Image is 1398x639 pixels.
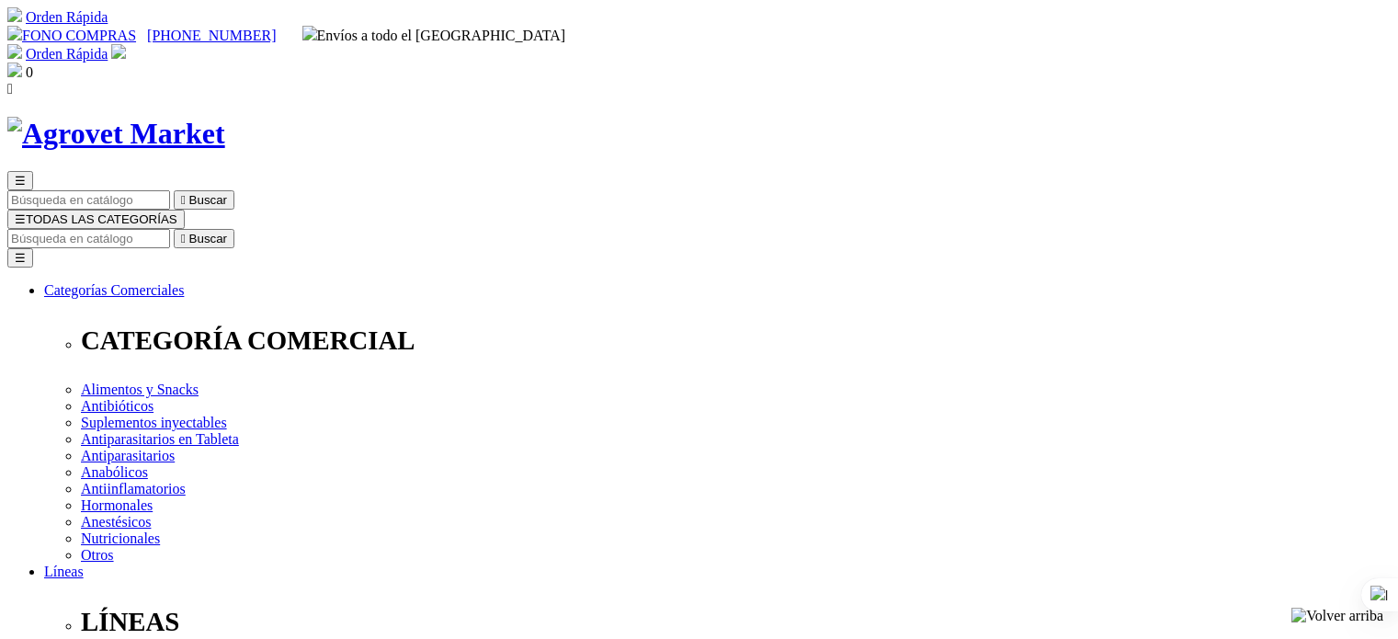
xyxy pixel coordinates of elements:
[7,7,22,22] img: shopping-cart.svg
[81,607,1391,637] p: LÍNEAS
[15,174,26,188] span: ☰
[7,210,185,229] button: ☰TODAS LAS CATEGORÍAS
[81,448,175,463] a: Antiparasitarios
[174,190,234,210] button:  Buscar
[7,28,136,43] a: FONO COMPRAS
[44,564,84,579] a: Líneas
[302,28,566,43] span: Envíos a todo el [GEOGRAPHIC_DATA]
[26,46,108,62] a: Orden Rápida
[81,431,239,447] a: Antiparasitarios en Tableta
[7,81,13,97] i: 
[81,415,227,430] a: Suplementos inyectables
[7,171,33,190] button: ☰
[147,28,276,43] a: [PHONE_NUMBER]
[302,26,317,40] img: delivery-truck.svg
[111,44,126,59] img: user.svg
[7,248,33,268] button: ☰
[15,212,26,226] span: ☰
[111,46,126,62] a: Acceda a su cuenta de cliente
[181,232,186,245] i: 
[26,64,33,80] span: 0
[7,26,22,40] img: phone.svg
[1291,608,1383,624] img: Volver arriba
[7,63,22,77] img: shopping-bag.svg
[7,117,225,151] img: Agrovet Market
[81,481,186,496] a: Antiinflamatorios
[81,325,1391,356] p: CATEGORÍA COMERCIAL
[181,193,186,207] i: 
[7,229,170,248] input: Buscar
[189,193,227,207] span: Buscar
[81,464,148,480] a: Anabólicos
[7,190,170,210] input: Buscar
[81,398,153,414] a: Antibióticos
[44,282,184,298] a: Categorías Comerciales
[26,9,108,25] a: Orden Rápida
[174,229,234,248] button:  Buscar
[7,44,22,59] img: shopping-cart.svg
[81,531,160,546] a: Nutricionales
[81,382,199,397] a: Alimentos y Snacks
[81,547,114,563] a: Otros
[81,497,153,513] a: Hormonales
[81,514,151,530] a: Anestésicos
[189,232,227,245] span: Buscar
